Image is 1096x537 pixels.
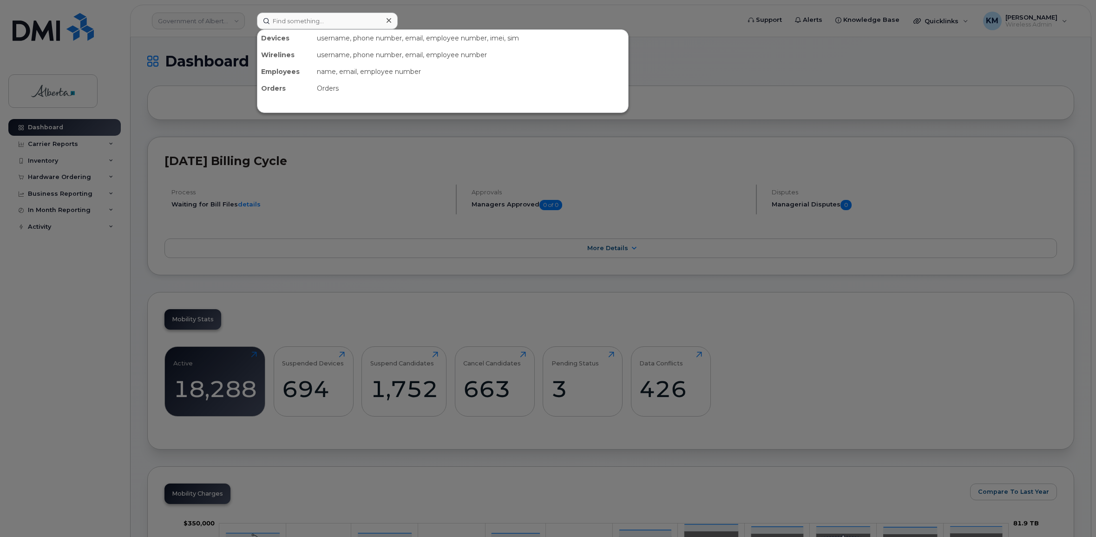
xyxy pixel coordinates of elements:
[313,30,628,46] div: username, phone number, email, employee number, imei, sim
[313,80,628,97] div: Orders
[257,80,313,97] div: Orders
[257,63,313,80] div: Employees
[257,30,313,46] div: Devices
[313,46,628,63] div: username, phone number, email, employee number
[313,63,628,80] div: name, email, employee number
[257,46,313,63] div: Wirelines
